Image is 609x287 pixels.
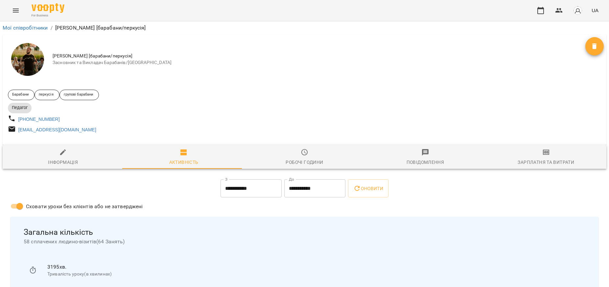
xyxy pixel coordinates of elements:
[286,158,323,166] div: Робочі години
[47,271,580,277] p: Тривалість уроку(в хвилинах)
[348,179,388,198] button: Оновити
[32,13,64,18] span: For Business
[18,127,96,132] a: [EMAIL_ADDRESS][DOMAIN_NAME]
[24,227,585,237] span: Загальна кількість
[12,92,29,98] p: Барабани
[8,3,24,18] button: Menu
[53,53,585,59] span: [PERSON_NAME] [барабани/перкусія]
[11,43,44,76] img: Слава Болбі [барабани/перкусія]
[18,117,60,122] a: [PHONE_NUMBER]
[353,185,383,192] span: Оновити
[8,105,32,111] span: Педагог
[3,25,48,31] a: Мої співробітники
[47,263,580,271] p: 3195 хв.
[51,24,53,32] li: /
[53,59,585,66] span: Засновник та Викладач Барабанів/[GEOGRAPHIC_DATA]
[407,158,444,166] div: Повідомлення
[26,203,143,210] span: Сховати уроки без клієнтів або не затверджені
[55,24,146,32] p: [PERSON_NAME] [барабани/перкусія]
[24,238,585,246] span: 58 сплачених людино-візитів ( 64 Занять )
[573,6,582,15] img: avatar_s.png
[3,24,606,32] nav: breadcrumb
[592,7,598,14] span: UA
[589,4,601,16] button: UA
[32,3,64,13] img: Voopty Logo
[585,37,604,55] button: Видалити
[48,158,78,166] div: Інформація
[39,92,54,98] p: перкусія
[518,158,574,166] div: Зарплатня та Витрати
[64,92,93,98] p: групові барабани
[169,158,199,166] div: Активність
